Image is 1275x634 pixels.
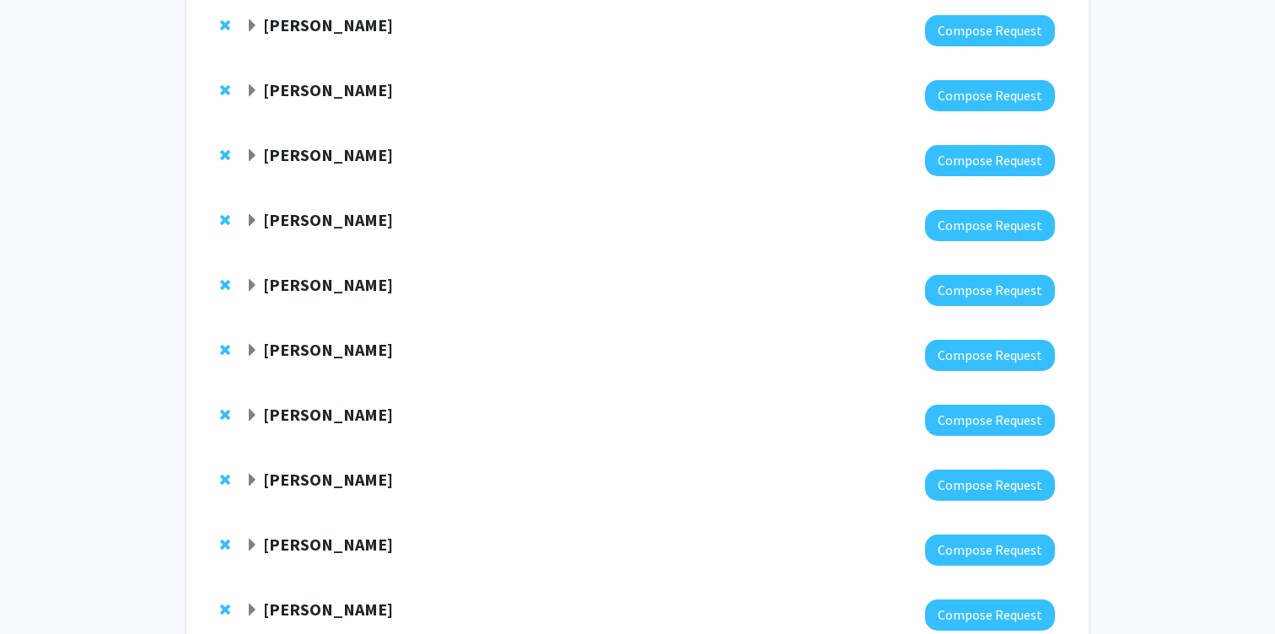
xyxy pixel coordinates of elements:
span: Expand Tyrel McQueen Bookmark [245,539,259,552]
strong: [PERSON_NAME] [263,79,393,100]
button: Compose Request to Chen Li [925,340,1055,371]
strong: [PERSON_NAME] [263,404,393,425]
span: Expand George Sgouros Bookmark [245,474,259,487]
strong: [PERSON_NAME] [263,209,393,230]
span: Remove George Sgouros from bookmarks [220,473,230,486]
strong: [PERSON_NAME] [263,469,393,490]
span: Remove Kit Bowen from bookmarks [220,83,230,97]
span: Remove Chen Li from bookmarks [220,343,230,357]
button: Compose Request to Kit Bowen [925,80,1055,111]
strong: [PERSON_NAME] [263,144,393,165]
button: Compose Request to Michael Schär [925,405,1055,436]
button: Compose Request to George Sgouros [925,470,1055,501]
span: Expand Sathappan Ramesh Bookmark [245,149,259,163]
span: Remove Andrei Gritsan from bookmarks [220,213,230,227]
span: Remove Yannis Paulus from bookmarks [220,278,230,292]
span: Expand Petar Maksimovic Bookmark [245,19,259,33]
iframe: Chat [13,558,72,621]
strong: [PERSON_NAME] [263,339,393,360]
span: Expand Chen Li Bookmark [245,344,259,357]
span: Expand Andrei Gritsan Bookmark [245,214,259,228]
button: Compose Request to Somnath Ghosh [925,599,1055,631]
span: Remove Petar Maksimovic from bookmarks [220,19,230,32]
span: Remove Michael Schär from bookmarks [220,408,230,422]
span: Expand Somnath Ghosh Bookmark [245,604,259,617]
button: Compose Request to Andrei Gritsan [925,210,1055,241]
button: Compose Request to Petar Maksimovic [925,15,1055,46]
span: Remove Sathappan Ramesh from bookmarks [220,148,230,162]
span: Remove Somnath Ghosh from bookmarks [220,603,230,616]
span: Expand Kit Bowen Bookmark [245,84,259,98]
strong: [PERSON_NAME] [263,274,393,295]
strong: [PERSON_NAME] [263,14,393,35]
button: Compose Request to Sathappan Ramesh [925,145,1055,176]
button: Compose Request to Yannis Paulus [925,275,1055,306]
strong: [PERSON_NAME] [263,599,393,620]
button: Compose Request to Tyrel McQueen [925,535,1055,566]
span: Expand Yannis Paulus Bookmark [245,279,259,293]
span: Expand Michael Schär Bookmark [245,409,259,422]
strong: [PERSON_NAME] [263,534,393,555]
span: Remove Tyrel McQueen from bookmarks [220,538,230,551]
